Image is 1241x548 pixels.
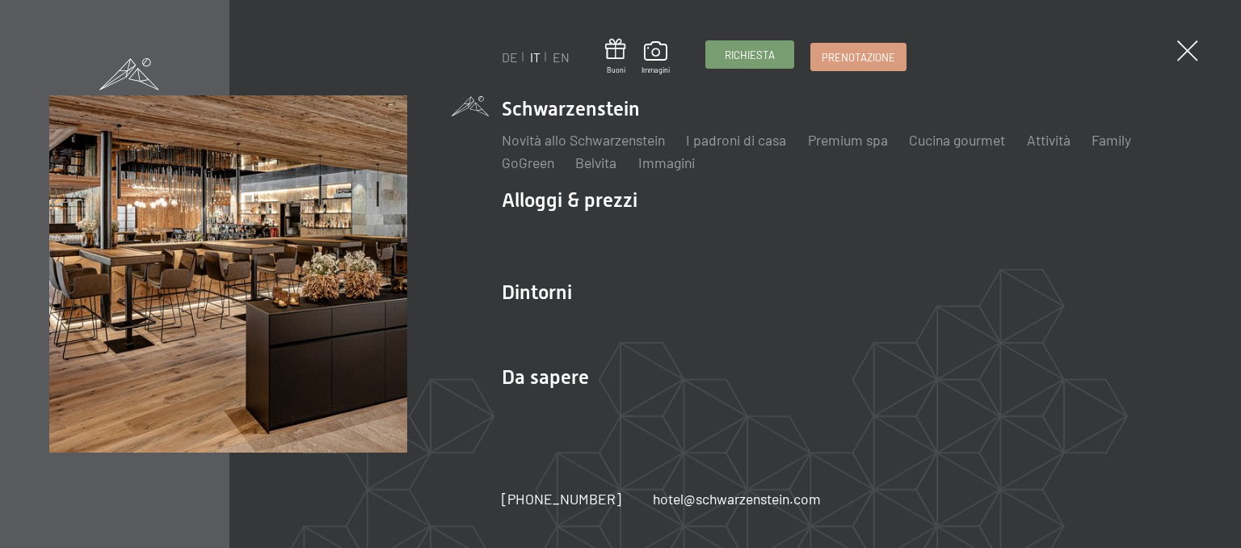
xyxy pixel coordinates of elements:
a: hotel@schwarzenstein.com [653,489,821,509]
span: [PHONE_NUMBER] [502,490,621,508]
a: Immagini [638,154,695,171]
span: Prenotazione [822,50,895,65]
a: Premium spa [808,131,888,149]
a: Immagini [642,41,670,75]
a: DE [502,49,518,65]
a: [PHONE_NUMBER] [502,489,621,509]
span: Richiesta [725,48,775,62]
a: EN [553,49,570,65]
a: Cucina gourmet [909,131,1005,149]
span: Buoni [605,65,626,75]
a: Novità allo Schwarzenstein [502,131,665,149]
a: Buoni [605,39,626,75]
a: Richiesta [706,41,793,68]
a: IT [530,49,541,65]
a: Belvita [575,154,616,171]
span: Immagini [642,65,670,75]
a: I padroni di casa [686,131,786,149]
a: Attività [1027,131,1071,149]
a: GoGreen [502,154,554,171]
a: Prenotazione [811,44,906,70]
a: Family [1092,131,1131,149]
